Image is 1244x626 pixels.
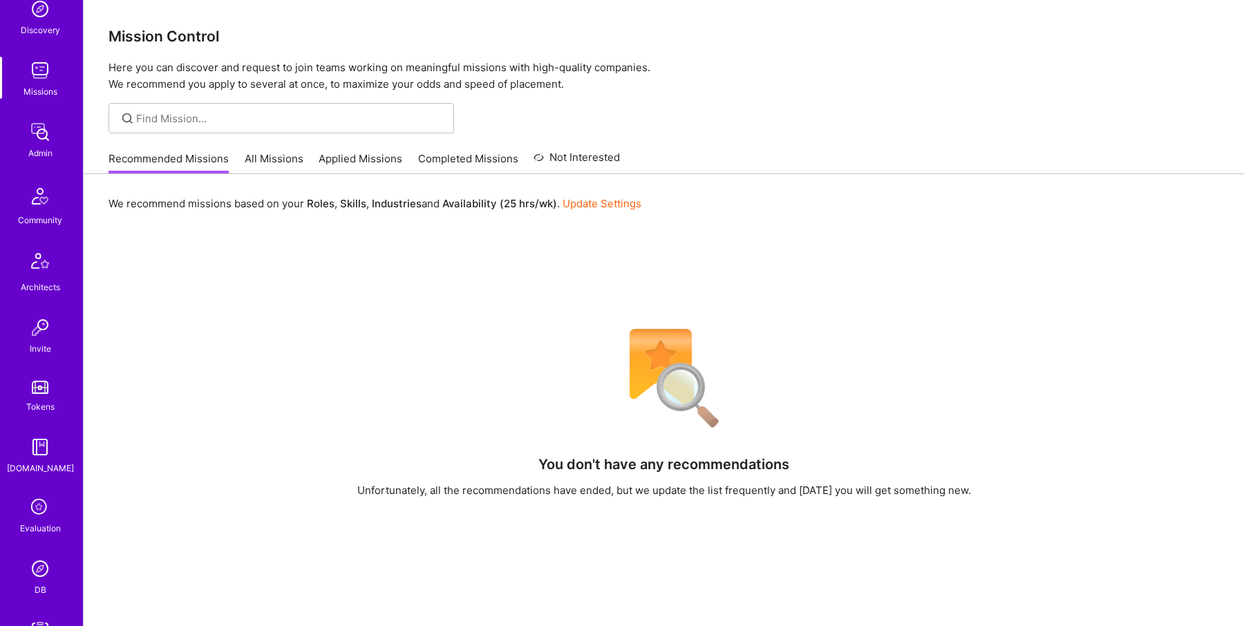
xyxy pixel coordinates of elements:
[26,399,55,414] div: Tokens
[23,84,57,99] div: Missions
[534,149,620,174] a: Not Interested
[27,495,53,521] i: icon SelectionTeam
[18,213,62,227] div: Community
[32,381,48,394] img: tokens
[357,483,971,497] div: Unfortunately, all the recommendations have ended, but we update the list frequently and [DATE] y...
[20,521,61,535] div: Evaluation
[109,151,229,174] a: Recommended Missions
[30,341,51,356] div: Invite
[26,118,54,146] img: admin teamwork
[109,196,641,211] p: We recommend missions based on your , , and .
[120,111,135,126] i: icon SearchGrey
[23,247,57,280] img: Architects
[372,197,422,210] b: Industries
[35,582,46,597] div: DB
[21,280,60,294] div: Architects
[23,180,57,213] img: Community
[26,57,54,84] img: teamwork
[7,461,74,475] div: [DOMAIN_NAME]
[563,197,641,210] a: Update Settings
[136,111,444,126] input: Find Mission...
[28,146,53,160] div: Admin
[109,28,1219,45] h3: Mission Control
[442,197,557,210] b: Availability (25 hrs/wk)
[319,151,402,174] a: Applied Missions
[26,555,54,582] img: Admin Search
[538,456,789,473] h4: You don't have any recommendations
[605,320,723,437] img: No Results
[21,23,60,37] div: Discovery
[418,151,518,174] a: Completed Missions
[26,433,54,461] img: guide book
[307,197,334,210] b: Roles
[340,197,366,210] b: Skills
[245,151,303,174] a: All Missions
[109,59,1219,93] p: Here you can discover and request to join teams working on meaningful missions with high-quality ...
[26,314,54,341] img: Invite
